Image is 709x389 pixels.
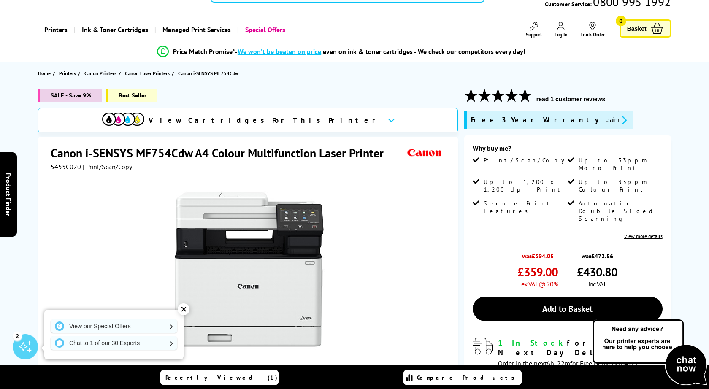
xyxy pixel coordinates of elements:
strike: £472.86 [591,252,613,260]
span: Ink & Toner Cartridges [82,19,148,41]
a: View our Special Offers [51,319,177,333]
div: ✕ [178,303,189,315]
span: Support [526,31,542,38]
img: Open Live Chat window [591,318,709,387]
a: Log In [555,22,568,38]
span: Secure Print Features [484,200,566,215]
span: Log In [555,31,568,38]
span: 6h, 22m [547,359,570,367]
a: Add to Basket [473,297,663,321]
span: ex VAT @ 20% [521,280,558,288]
a: Canon i-SENSYS MF754Cdw [178,69,241,78]
span: 1 In Stock [498,338,567,348]
a: Canon Printers [84,69,119,78]
div: - even on ink & toner cartridges - We check our competitors every day! [235,47,525,56]
div: modal_delivery [473,338,663,377]
a: Ink & Toner Cartridges [74,19,154,41]
span: | Print/Scan/Copy [83,162,132,171]
h1: Canon i-SENSYS MF754Cdw A4 Colour Multifunction Laser Printer [51,145,392,161]
span: Free 3 Year Warranty [471,115,599,125]
span: Printers [59,69,76,78]
a: Printers [59,69,78,78]
span: Basket [627,23,647,34]
img: Canon i-SENSYS MF754Cdw [166,188,332,353]
strike: £394.05 [532,252,554,260]
a: Chat to 1 of our 30 Experts [51,336,177,350]
img: View Cartridges [102,113,144,126]
span: was [517,248,558,260]
span: Home [38,69,51,78]
a: Canon Laser Printers [125,69,172,78]
span: Up to 33ppm Colour Print [579,178,660,193]
span: Compare Products [417,374,519,381]
span: 5455C020 [51,162,81,171]
div: for FREE Next Day Delivery [498,338,663,357]
span: Canon i-SENSYS MF754Cdw [178,69,239,78]
div: Why buy me? [473,144,663,157]
span: £359.00 [517,264,558,280]
span: was [577,248,617,260]
span: 0 [616,16,626,26]
div: 2 [13,331,22,340]
a: Special Offers [237,19,292,41]
span: View Cartridges For This Printer [149,116,381,125]
span: Canon Printers [84,69,116,78]
img: Canon [405,145,444,161]
a: Home [38,69,53,78]
span: SALE - Save 9% [38,89,102,102]
a: Basket 0 [620,19,671,38]
span: Up to 1,200 x 1,200 dpi Print [484,178,566,193]
li: modal_Promise [21,44,661,59]
a: View more details [624,233,663,239]
span: Product Finder [4,173,13,216]
a: Support [526,22,542,38]
span: Best Seller [106,89,157,102]
a: Compare Products [403,370,522,385]
a: Recently Viewed (1) [160,370,279,385]
span: Print/Scan/Copy [484,157,571,164]
span: Price Match Promise* [173,47,235,56]
button: promo-description [603,115,630,125]
span: inc VAT [588,280,606,288]
a: Track Order [580,22,605,38]
button: read 1 customer reviews [534,95,608,103]
span: Up to 33ppm Mono Print [579,157,660,172]
a: Printers [38,19,74,41]
span: We won’t be beaten on price, [238,47,323,56]
span: Recently Viewed (1) [165,374,278,381]
a: Managed Print Services [154,19,237,41]
span: Automatic Double Sided Scanning [579,200,660,222]
span: Canon Laser Printers [125,69,170,78]
span: £430.80 [577,264,617,280]
span: Order in the next for Free Delivery [DATE] 29 September! [498,359,638,377]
